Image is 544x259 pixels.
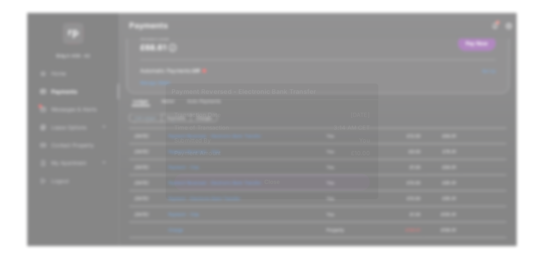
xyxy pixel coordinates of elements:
span: £10.00 [351,149,370,156]
span: You [359,137,370,144]
span: [DATE] [351,111,370,118]
span: 3:14 AM CET [334,124,370,131]
button: Close [174,173,370,191]
h6: Payment Reversed - Electronic Bank Transfer [166,83,378,100]
span: Transaction Date [174,111,221,118]
span: Payment Amount [174,149,221,156]
span: Time of Transaction [174,124,229,131]
span: Submitted By [174,137,211,144]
